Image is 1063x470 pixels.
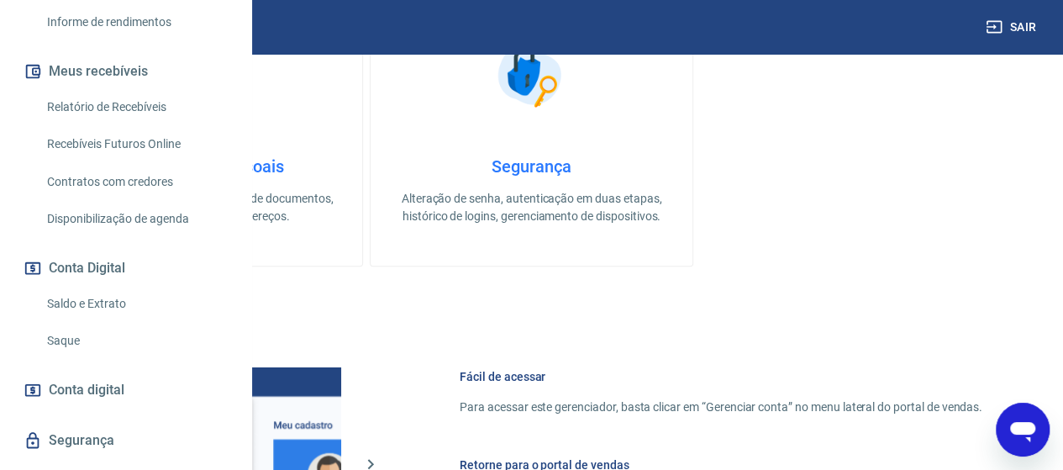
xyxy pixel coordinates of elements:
[489,32,573,116] img: Segurança
[397,190,665,225] p: Alteração de senha, autenticação em duas etapas, histórico de logins, gerenciamento de dispositivos.
[397,156,665,177] h4: Segurança
[20,53,231,90] button: Meus recebíveis
[40,324,231,358] a: Saque
[40,287,231,321] a: Saldo e Extrato
[996,403,1050,457] iframe: Botão para abrir a janela de mensagens, conversa em andamento
[460,368,982,385] h6: Fácil de acessar
[982,12,1043,43] button: Sair
[49,378,124,402] span: Conta digital
[40,127,231,161] a: Recebíveis Futuros Online
[40,90,231,124] a: Relatório de Recebíveis
[40,202,231,236] a: Disponibilização de agenda
[460,399,982,416] p: Para acessar este gerenciador, basta clicar em “Gerenciar conta” no menu lateral do portal de ven...
[20,250,231,287] button: Conta Digital
[20,372,231,409] a: Conta digital
[20,422,231,459] a: Segurança
[40,165,231,199] a: Contratos com credores
[40,5,231,40] a: Informe de rendimentos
